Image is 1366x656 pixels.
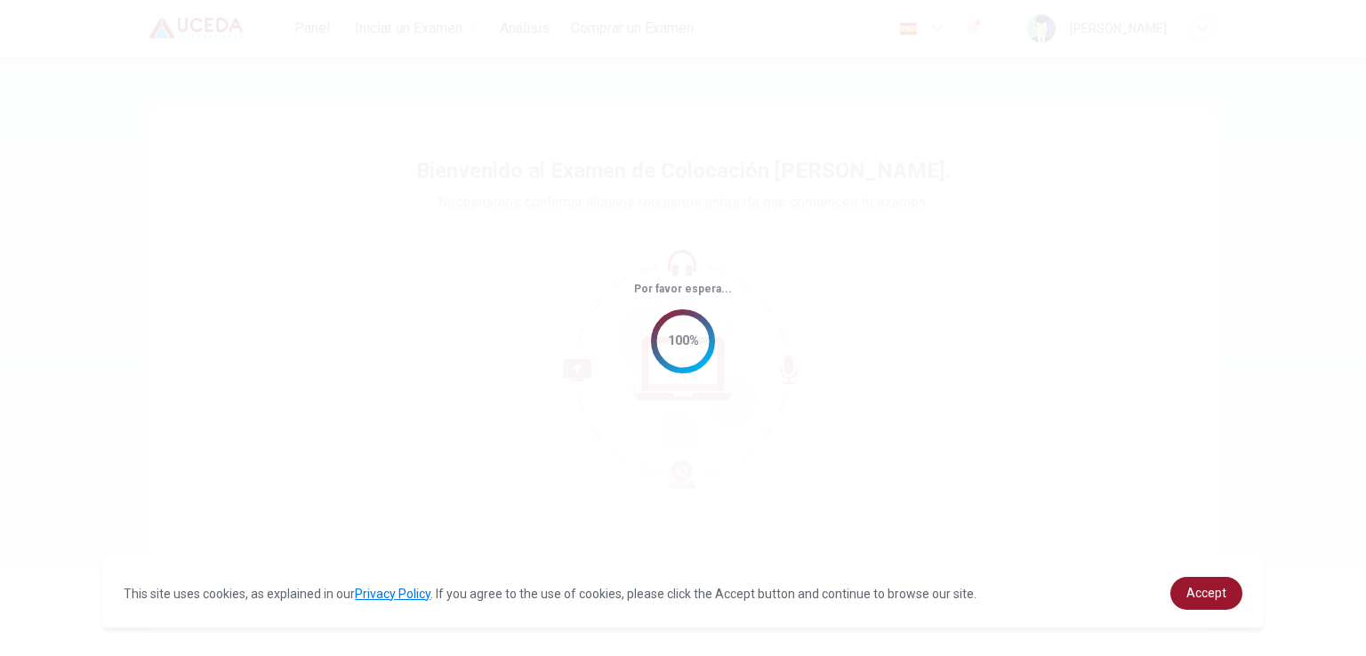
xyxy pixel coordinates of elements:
a: Privacy Policy [355,587,430,601]
span: Por favor espera... [634,283,732,295]
div: cookieconsent [102,559,1264,628]
div: 100% [668,331,699,351]
a: dismiss cookie message [1170,577,1242,610]
span: This site uses cookies, as explained in our . If you agree to the use of cookies, please click th... [124,587,976,601]
span: Accept [1186,586,1226,600]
